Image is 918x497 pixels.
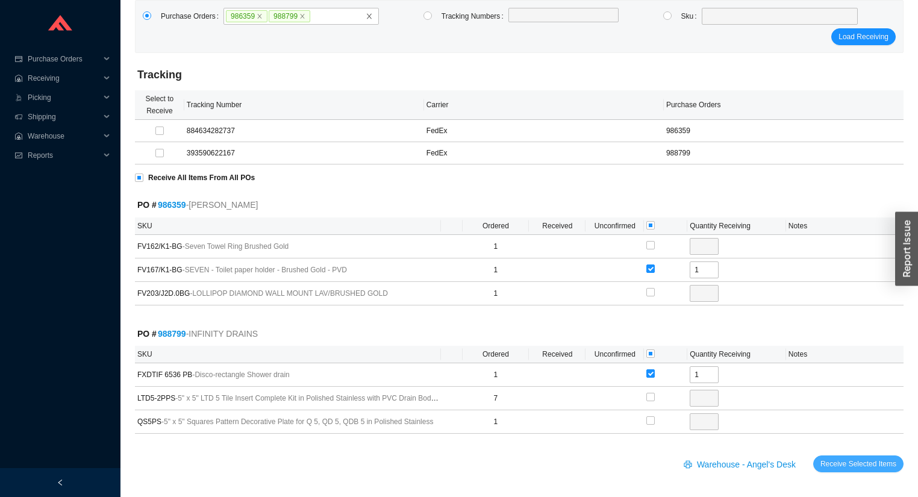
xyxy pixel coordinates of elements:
span: FXDTIF 6536 PB [137,369,439,381]
strong: PO # [137,200,186,210]
th: Notes [786,217,904,235]
label: Tracking Numbers [442,8,508,25]
span: Picking [28,88,100,107]
span: QS5PS [137,416,439,428]
th: Ordered [463,346,529,363]
span: LTD5-2PPS [137,392,439,404]
span: Warehouse - Angel's Desk [697,458,796,472]
span: - SEVEN - Toilet paper holder - Brushed Gold - PVD [183,266,347,274]
button: printerWarehouse - Angel's Desk [676,455,806,472]
span: close [257,13,263,19]
th: Purchase Orders [664,90,904,120]
span: Receiving [28,69,100,88]
button: Load Receiving [831,28,896,45]
span: printer [684,460,695,470]
th: Unconfirmed [585,217,644,235]
button: Receive Selected Items [813,455,904,472]
span: close [366,13,373,20]
td: 884634282737 [184,120,424,142]
th: Tracking Number [184,90,424,120]
span: FV167/K1-BG [137,264,439,276]
strong: Receive All Items From All POs [148,173,255,182]
th: Ordered [463,217,529,235]
span: Purchase Orders [28,49,100,69]
td: 393590622167 [184,142,424,164]
span: Warehouse [28,127,100,146]
td: 1 [463,363,529,387]
a: 988799 [158,329,186,339]
th: Received [529,346,585,363]
td: 1 [463,258,529,282]
span: Receive Selected Items [820,458,896,470]
td: 1 [463,235,529,258]
th: Notes [786,346,904,363]
th: SKU [135,346,441,363]
span: FV162/K1-BG [137,240,439,252]
input: 986359close988799closeclose [311,10,319,23]
span: FV203/J2D.0BG [137,287,439,299]
a: 986359 [158,200,186,210]
td: 1 [463,282,529,305]
span: 986359 [226,10,267,22]
span: - LOLLIPOP DIAMOND WALL MOUNT LAV/BRUSHED GOLD [190,289,388,298]
th: Unconfirmed [585,346,644,363]
span: - Seven Towel Ring Brushed Gold [183,242,289,251]
td: FedEx [424,142,664,164]
span: credit-card [14,55,23,63]
span: left [57,479,64,486]
th: Quantity Receiving [687,217,786,235]
span: close [299,13,305,19]
label: Sku [681,8,702,25]
h4: Tracking [137,67,901,83]
strong: PO # [137,329,186,339]
td: 986359 [664,120,904,142]
th: Select to Receive [135,90,184,120]
span: fund [14,152,23,159]
th: Carrier [424,90,664,120]
span: - 5" x 5" Squares Pattern Decorative Plate for Q 5, QD 5, QDB 5 in Polished Stainless [161,417,433,426]
span: - Disco-rectangle Shower drain [192,370,289,379]
th: SKU [135,217,441,235]
span: - INFINITY DRAINS [186,327,258,341]
span: - 5" x 5" LTD 5 Tile Insert Complete Kit in Polished Stainless with PVC Drain Body, 2" Outlet [175,394,466,402]
span: 988799 [269,10,310,22]
span: Reports [28,146,100,165]
td: 7 [463,387,529,410]
label: Purchase Orders [161,8,223,25]
span: Shipping [28,107,100,127]
th: Quantity Receiving [687,346,786,363]
span: - [PERSON_NAME] [186,198,258,212]
td: 1 [463,410,529,434]
td: FedEx [424,120,664,142]
th: Received [529,217,585,235]
span: Load Receiving [838,31,888,43]
td: 988799 [664,142,904,164]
